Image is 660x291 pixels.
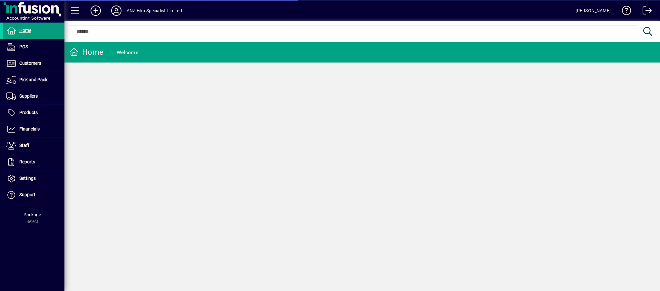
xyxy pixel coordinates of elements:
[19,61,41,66] span: Customers
[3,105,64,121] a: Products
[19,176,36,181] span: Settings
[85,5,106,16] button: Add
[19,159,35,164] span: Reports
[3,88,64,104] a: Suppliers
[3,154,64,170] a: Reports
[3,121,64,137] a: Financials
[3,72,64,88] a: Pick and Pack
[19,93,38,99] span: Suppliers
[3,138,64,154] a: Staff
[19,44,28,49] span: POS
[638,1,652,22] a: Logout
[3,170,64,187] a: Settings
[576,5,611,16] div: [PERSON_NAME]
[19,192,35,197] span: Support
[3,55,64,72] a: Customers
[19,110,38,115] span: Products
[69,47,103,57] div: Home
[117,47,138,58] div: Welcome
[127,5,182,16] div: ANZ Film Specialist Limited
[3,187,64,203] a: Support
[3,39,64,55] a: POS
[106,5,127,16] button: Profile
[19,28,31,33] span: Home
[24,212,41,217] span: Package
[19,143,29,148] span: Staff
[19,77,47,82] span: Pick and Pack
[617,1,631,22] a: Knowledge Base
[19,126,40,131] span: Financials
